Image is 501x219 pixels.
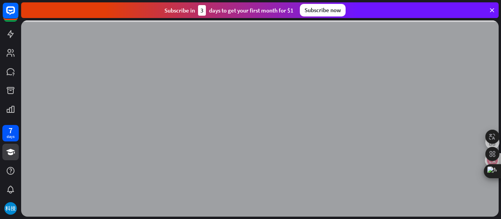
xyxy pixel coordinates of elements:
[198,5,206,16] div: 3
[7,134,14,139] div: days
[164,5,294,16] div: Subscribe in days to get your first month for $1
[2,125,19,141] a: 7 days
[9,127,13,134] div: 7
[300,4,346,16] div: Subscribe now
